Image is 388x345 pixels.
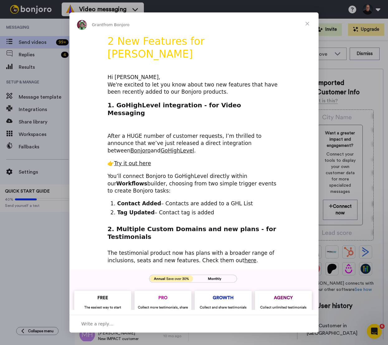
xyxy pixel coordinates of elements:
a: Try it out here [114,160,151,166]
a: here [244,257,256,263]
img: Profile image for Grant [77,20,87,30]
div: Open conversation and reply [69,315,319,333]
b: Workflows [116,180,147,187]
li: – Contact tag is added [117,209,281,217]
div: Hi [PERSON_NAME], We're excited to let you know about two new features that have been recently ad... [107,74,281,96]
span: Write a reply… [81,320,114,328]
div: The testimonial product now has plans with a broader range of inclusions, seats and new features.... [107,249,281,264]
b: Contact Added [117,200,161,207]
b: Tag Updated [117,209,154,216]
span: Close [296,12,319,35]
div: After a HUGE number of customer requests, I’m thrilled to announce that we’ve just released a dir... [107,125,281,155]
div: You’ll connect Bonjoro to GoHighLevel directly within our builder, choosing from two simple trigg... [107,173,281,195]
h1: 2 New Features for [PERSON_NAME] [107,35,281,64]
h2: 2. Multiple Custom Domains and new plans - for Testimonials [107,225,281,244]
h2: 1. GoHighLevel integration - for Video Messaging [107,101,281,120]
span: from Bonjoro [103,22,130,27]
a: Bonjoro [130,147,151,154]
li: – Contacts are added to a GHL List [117,200,281,207]
div: 👉 [107,160,281,167]
span: Grant [92,22,103,27]
a: GoHighLevel [161,147,194,154]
